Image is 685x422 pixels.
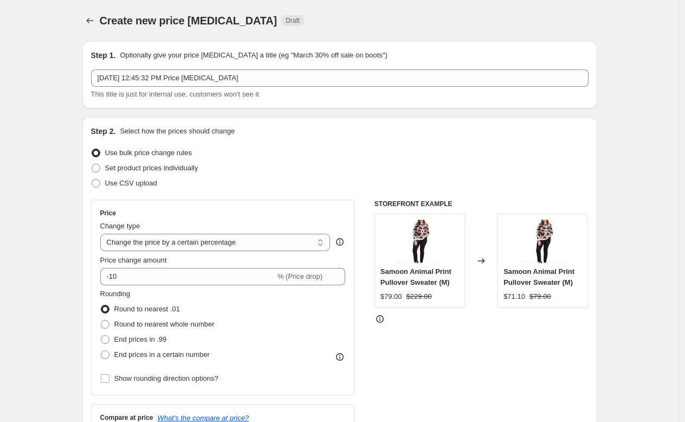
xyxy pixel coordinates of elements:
[380,267,451,286] span: Samoon Animal Print Pullover Sweater (M)
[120,126,235,137] p: Select how the prices should change
[380,291,402,302] div: $79.00
[374,200,589,208] h6: STOREFRONT EXAMPLE
[105,164,198,172] span: Set product prices individually
[91,126,116,137] h2: Step 2.
[105,179,157,187] span: Use CSV upload
[100,290,131,298] span: Rounding
[114,305,180,313] span: Round to nearest .01
[529,291,551,302] strike: $79.00
[398,220,441,263] img: IMG_0920_80x.jpg
[100,209,116,218] h3: Price
[91,50,116,61] h2: Step 1.
[82,13,98,28] button: Price change jobs
[277,272,322,280] span: % (Price drop)
[91,69,589,87] input: 30% off holiday sale
[100,256,167,264] span: Price change amount
[105,149,192,157] span: Use bulk price change rules
[158,414,249,422] button: What's the compare at price?
[100,268,275,285] input: -15
[406,291,432,302] strike: $229.00
[114,350,210,359] span: End prices in a certain number
[120,50,387,61] p: Optionally give your price [MEDICAL_DATA] a title (eg "March 30% off sale on boots")
[114,374,218,382] span: Show rounding direction options?
[503,267,574,286] span: Samoon Animal Print Pullover Sweater (M)
[286,16,300,25] span: Draft
[114,335,167,343] span: End prices in .99
[100,222,140,230] span: Change type
[521,220,565,263] img: IMG_0920_80x.jpg
[503,291,525,302] div: $71.10
[334,236,345,247] div: help
[100,15,277,27] span: Create new price [MEDICAL_DATA]
[114,320,215,328] span: Round to nearest whole number
[100,413,153,422] h3: Compare at price
[91,90,259,98] span: This title is just for internal use, customers won't see it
